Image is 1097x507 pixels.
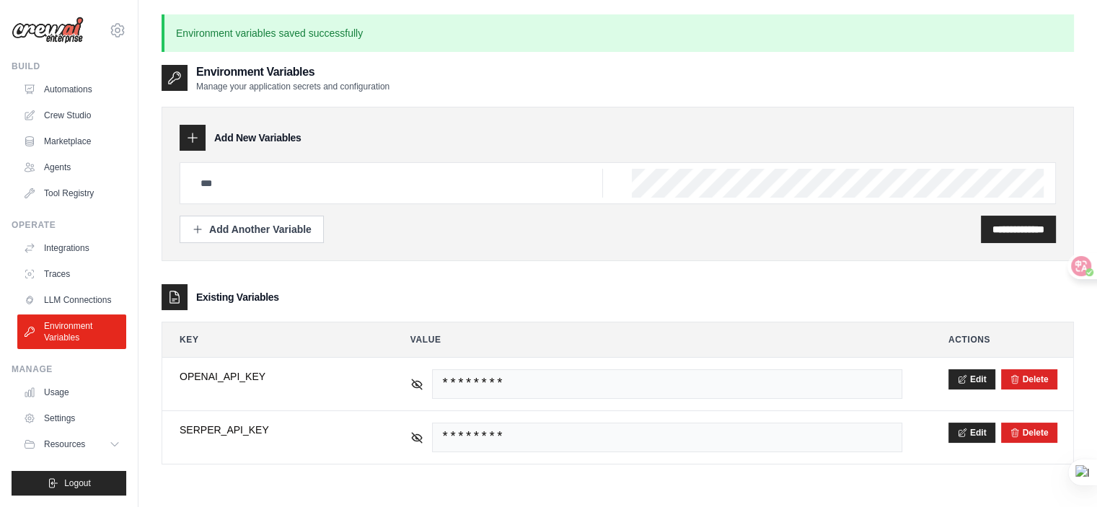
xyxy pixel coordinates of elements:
[948,369,995,389] button: Edit
[17,263,126,286] a: Traces
[17,433,126,456] button: Resources
[180,369,364,384] span: OPENAI_API_KEY
[44,438,85,450] span: Resources
[1010,374,1049,385] button: Delete
[17,182,126,205] a: Tool Registry
[17,288,126,312] a: LLM Connections
[64,477,91,489] span: Logout
[12,17,84,44] img: Logo
[931,322,1073,357] th: Actions
[162,322,382,357] th: Key
[1010,427,1049,438] button: Delete
[196,63,389,81] h2: Environment Variables
[180,216,324,243] button: Add Another Variable
[17,104,126,127] a: Crew Studio
[162,14,1074,52] p: Environment variables saved successfully
[17,407,126,430] a: Settings
[17,78,126,101] a: Automations
[17,156,126,179] a: Agents
[393,322,920,357] th: Value
[948,423,995,443] button: Edit
[17,314,126,349] a: Environment Variables
[17,381,126,404] a: Usage
[12,363,126,375] div: Manage
[196,81,389,92] p: Manage your application secrets and configuration
[196,290,279,304] h3: Existing Variables
[17,237,126,260] a: Integrations
[17,130,126,153] a: Marketplace
[12,61,126,72] div: Build
[192,222,312,237] div: Add Another Variable
[214,131,301,145] h3: Add New Variables
[12,219,126,231] div: Operate
[180,423,364,437] span: SERPER_API_KEY
[12,471,126,495] button: Logout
